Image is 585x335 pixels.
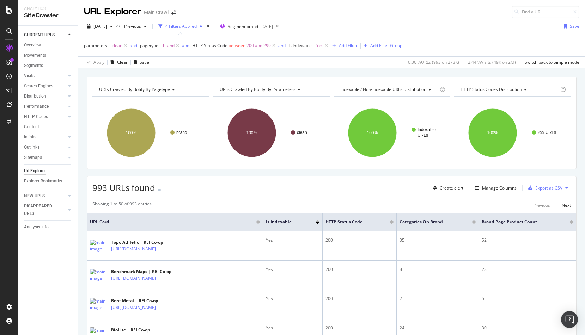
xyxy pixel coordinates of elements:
[24,178,73,185] a: Explorer Bookmarks
[522,57,579,68] button: Switch back to Simple mode
[418,133,428,138] text: URLs
[316,41,323,51] span: Yes
[24,123,39,131] div: Content
[112,41,122,51] span: clean
[24,192,66,200] a: NEW URLS
[561,21,579,32] button: Save
[482,219,559,225] span: Brand page product count
[440,185,463,191] div: Create alert
[182,43,189,49] div: and
[24,103,66,110] a: Performance
[525,182,562,193] button: Export as CSV
[24,123,73,131] a: Content
[482,185,517,191] div: Manage Columns
[472,184,517,192] button: Manage Columns
[84,6,141,18] div: URL Explorer
[24,203,60,217] div: DISAPPEARED URLS
[111,304,156,311] a: [URL][DOMAIN_NAME]
[116,23,121,29] span: vs
[111,327,187,333] div: BioLite | REI Co-op
[162,187,164,193] div: -
[468,59,516,65] div: 2.44 % Visits ( 49K on 2M )
[24,167,46,175] div: Url Explorer
[117,59,128,65] div: Clear
[84,57,104,68] button: Apply
[339,84,439,95] h4: Indexable / Non-Indexable URLs Distribution
[93,23,107,29] span: 2025 Sep. 30th
[213,102,330,163] svg: A chart.
[246,41,271,51] span: 200 and 299
[90,240,108,252] img: main image
[24,113,66,120] a: HTTP Codes
[329,42,358,50] button: Add Filter
[108,43,111,49] span: =
[24,72,35,80] div: Visits
[192,43,227,49] span: HTTP Status Code
[325,219,379,225] span: HTTP Status Code
[400,266,476,273] div: 8
[297,130,307,135] text: clean
[24,203,66,217] a: DISAPPEARED URLS
[487,130,498,135] text: 100%
[266,266,319,273] div: Yes
[131,57,149,68] button: Save
[24,144,39,151] div: Outlinks
[482,296,573,302] div: 5
[228,43,245,49] span: between
[533,202,550,208] div: Previous
[99,86,170,92] span: URLs Crawled By Botify By pagetype
[92,102,209,163] svg: A chart.
[24,113,48,120] div: HTTP Codes
[84,43,107,49] span: parameters
[266,219,305,225] span: Is Indexable
[24,31,66,39] a: CURRENT URLS
[339,43,358,49] div: Add Filter
[246,130,257,135] text: 100%
[92,182,155,193] span: 993 URLs found
[24,6,72,12] div: Analytics
[24,93,66,100] a: Distribution
[24,167,73,175] a: Url Explorer
[140,43,158,49] span: pagetype
[111,239,187,246] div: Topo Athletic | REI Co-op
[165,23,197,29] div: 4 Filters Applied
[340,86,426,92] span: Indexable / Non-Indexable URLs distribution
[171,10,176,15] div: arrow-right-arrow-left
[400,237,476,243] div: 35
[562,201,571,209] button: Next
[24,62,43,69] div: Segments
[121,23,141,29] span: Previous
[370,43,402,49] div: Add Filter Group
[482,325,573,331] div: 30
[325,325,394,331] div: 200
[159,43,162,49] span: =
[205,23,211,30] div: times
[24,134,66,141] a: Inlinks
[228,24,258,30] span: Segment: brand
[24,223,73,231] a: Analysis Info
[482,237,573,243] div: 52
[24,178,62,185] div: Explorer Bookmarks
[24,62,73,69] a: Segments
[111,246,156,253] a: [URL][DOMAIN_NAME]
[325,237,394,243] div: 200
[24,154,66,161] a: Sitemaps
[24,31,55,39] div: CURRENT URLS
[334,102,451,163] svg: A chart.
[408,59,459,65] div: 0.36 % URLs ( 993 on 273K )
[130,43,137,49] div: and
[288,43,312,49] span: Is Indexable
[24,82,53,90] div: Search Engines
[130,42,137,49] button: and
[512,6,579,18] input: Find a URL
[140,59,149,65] div: Save
[24,52,73,59] a: Movements
[24,134,36,141] div: Inlinks
[400,296,476,302] div: 2
[313,43,315,49] span: =
[24,154,42,161] div: Sitemaps
[482,266,573,273] div: 23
